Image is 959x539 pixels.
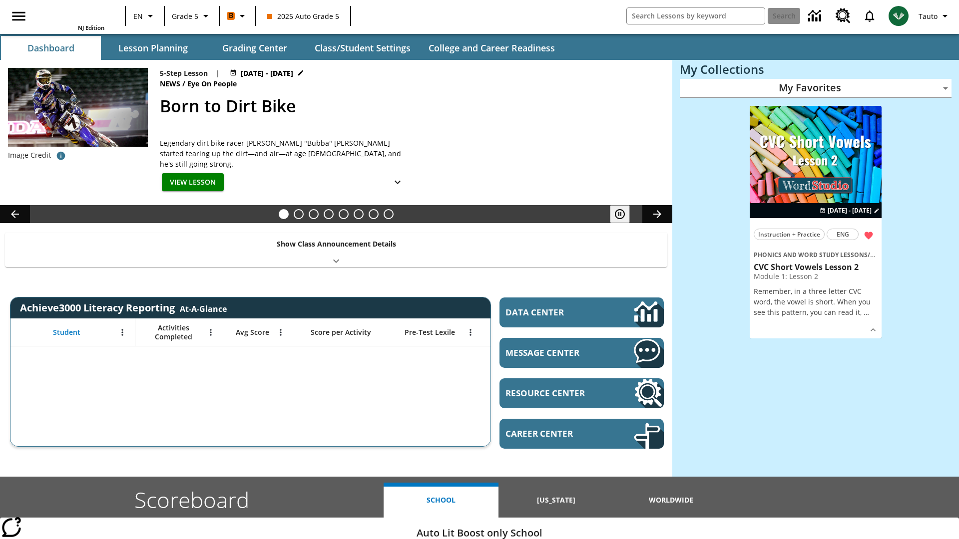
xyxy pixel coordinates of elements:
[830,2,857,29] a: Resource Center, Will open in new tab
[53,328,80,337] span: Student
[168,7,216,25] button: Grade: Grade 5, Select a grade
[421,36,563,60] button: College and Career Readiness
[205,36,305,60] button: Grading Center
[103,36,203,60] button: Lesson Planning
[236,328,269,337] span: Avg Score
[267,11,339,21] span: 2025 Auto Grade 5
[627,8,765,24] input: search field
[187,78,239,89] span: Eye On People
[20,301,227,314] span: Achieve3000 Literacy Reporting
[463,325,478,340] button: Open Menu
[8,150,51,160] p: Image Credit
[864,307,869,317] span: …
[754,286,878,317] p: Remember, in a three letter CVC word, the vowel is short. When you see this pattern, you can read...
[837,229,849,240] span: ENG
[160,138,410,169] span: Legendary dirt bike racer James "Bubba" Stewart started tearing up the dirt—and air—at age 4, and...
[182,79,185,88] span: /
[354,209,364,219] button: Slide 6 Career Lesson
[610,205,640,223] div: Pause
[307,36,419,60] button: Class/Student Settings
[1,36,101,60] button: Dashboard
[889,6,909,26] img: avatar image
[388,173,408,192] button: Show Details
[505,428,604,439] span: Career Center
[160,93,660,119] h2: Born to Dirt Bike
[610,205,630,223] button: Pause
[866,322,881,337] button: Show Details
[8,68,148,147] img: Motocross racer James Stewart flies through the air on his dirt bike.
[129,7,161,25] button: Language: EN, Select a language
[754,262,878,272] h3: CVC Short Vowels Lesson 2
[294,209,304,219] button: Slide 2 Cars of the Future?
[754,251,868,259] span: Phonics and Word Study Lessons
[499,297,664,327] a: Data Center
[642,205,672,223] button: Lesson carousel, Next
[324,209,334,219] button: Slide 4 One Idea, Lots of Hard Work
[754,249,878,260] span: Topic: Phonics and Word Study Lessons/CVC Short Vowels
[39,3,104,31] div: Home
[78,24,104,31] span: NJ Edition
[915,7,955,25] button: Profile/Settings
[203,325,218,340] button: Open Menu
[309,209,319,219] button: Slide 3 What's the Big Idea?
[172,11,198,21] span: Grade 5
[680,62,952,76] h3: My Collections
[160,138,410,169] div: Legendary dirt bike racer [PERSON_NAME] "Bubba" [PERSON_NAME] started tearing up the dirt—and air...
[241,68,293,78] span: [DATE] - [DATE]
[133,11,143,21] span: EN
[384,483,498,518] button: School
[223,7,252,25] button: Boost Class color is orange. Change class color
[180,301,227,314] div: At-A-Glance
[827,229,859,240] button: ENG
[499,419,664,449] a: Career Center
[505,347,604,358] span: Message Center
[680,79,952,98] div: My Favorites
[505,387,604,399] span: Resource Center
[505,306,600,318] span: Data Center
[229,9,233,22] span: B
[868,250,876,259] span: /
[750,106,882,339] div: lesson details
[277,239,396,249] p: Show Class Announcement Details
[279,209,289,219] button: Slide 1 Born to Dirt Bike
[802,2,830,30] a: Data Center
[758,229,820,240] span: Instruction + Practice
[883,3,915,29] button: Select a new avatar
[273,325,288,340] button: Open Menu
[498,483,613,518] button: [US_STATE]
[339,209,349,219] button: Slide 5 Pre-release lesson
[919,11,938,21] span: Tauto
[160,68,208,78] p: 5-Step Lesson
[860,227,878,245] button: Remove from Favorites
[828,206,872,215] span: [DATE] - [DATE]
[5,233,667,267] div: Show Class Announcement Details
[818,206,882,215] button: Aug 27 - Aug 27 Choose Dates
[228,68,306,78] button: Aug 26 - Aug 26 Choose Dates
[311,328,371,337] span: Score per Activity
[754,229,825,240] button: Instruction + Practice
[857,3,883,29] a: Notifications
[405,328,455,337] span: Pre-Test Lexile
[499,378,664,408] a: Resource Center, Will open in new tab
[140,323,206,341] span: Activities Completed
[369,209,379,219] button: Slide 7 Making a Difference for the Planet
[4,1,33,31] button: Open side menu
[384,209,394,219] button: Slide 8 Sleepless in the Animal Kingdom
[614,483,729,518] button: Worldwide
[51,147,71,165] button: Credit: Rick Scuteri/AP Images
[160,78,182,89] span: News
[115,325,130,340] button: Open Menu
[39,4,104,24] a: Home
[216,68,220,78] span: |
[162,173,224,192] button: View Lesson
[870,251,922,259] span: CVC Short Vowels
[499,338,664,368] a: Message Center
